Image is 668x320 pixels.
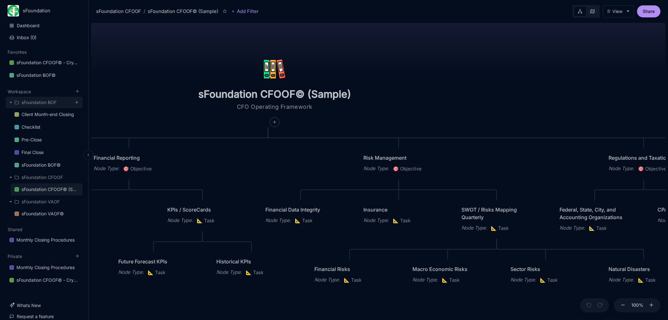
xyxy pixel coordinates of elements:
div: Workspace [6,95,83,222]
button: sFoundation [8,5,81,16]
div: Monthly Closing Procedures [16,236,75,244]
i: 📐 [197,218,204,224]
div: Financial ReportingNode Type:🎯Objective [88,148,170,179]
a: Whats New [6,299,83,311]
div: Historical KPIsNode Type:📐Task [210,252,293,283]
a: Checklist [11,121,83,133]
div: Final Close [22,149,44,156]
div: Node Type : [609,165,634,172]
button: Favorites [8,49,27,55]
div: Private [6,260,83,289]
div: Node Type : [167,217,193,224]
span: Task [589,225,607,232]
div: Node Type : [609,276,634,284]
i: 📐 [540,277,547,283]
div: sFoundation CFOOF© - Crystal Lake Partner LLC [16,276,79,284]
div: Final Close [11,146,83,159]
div: sFoundation CFOOF© (Sample) [148,8,218,15]
a: sFoundation CFOOF© (Sample) [11,183,83,195]
textarea: CFO Operating Framework [211,103,338,111]
span: Objective [123,165,152,173]
a: Pre-Close [11,134,83,146]
div: Pre-Close [22,136,42,144]
div: Federal, State, City, and Accounting Organizations [560,206,630,221]
span: Task [540,276,558,284]
div: sFoundation CFOOF© - Crystal Lake Partner LLC [16,59,79,66]
span: Task [344,276,362,284]
div: Sector Risks [510,265,581,273]
a: sFoundation BOF© [11,159,83,171]
button: 100% [630,298,645,313]
div: Macro Economic Risks [412,265,483,273]
div: sFoundation CFOOF [6,172,83,183]
i: 📐 [246,269,253,275]
div: sFoundation VAOF [6,196,83,207]
i: 📐 [442,277,449,283]
span: Task [197,217,214,225]
div: Monthly Closing Procedures [16,264,75,271]
div: Shared [6,232,83,249]
a: sFoundation BOF© [6,69,83,81]
div: Favorites [6,55,83,84]
div: InsuranceNode Type:📐Task [357,200,440,231]
div: Risk ManagementNode Type:🎯Objective [357,148,440,179]
i: 📐 [393,218,400,224]
div: KPIs / ScoreCards [167,206,238,213]
div: sFoundation CFOOF© (Sample) [11,183,83,196]
div: Node Type : [510,276,536,284]
div: sFoundation CFOOF© (Sample) [22,186,79,193]
div: Node Type : [560,224,585,232]
div: Historical KPIs [216,258,287,265]
div: Financial Data Integrity [265,206,336,213]
div: Node Type : [216,268,242,276]
div: sFoundation CFOOF [96,8,141,15]
div: / [144,8,145,15]
div: Node Type : [265,217,291,224]
i: 📐 [638,277,645,283]
div: Financial Data IntegrityNode Type:📐Task [259,200,342,231]
i: 🎯 [123,166,130,172]
div: Node Type : [363,165,389,172]
a: sFoundation VAOF© [11,208,83,220]
div: Future Forecast KPIs [118,258,189,265]
div: Client Month-end Closing [22,111,74,118]
div: View [612,9,622,14]
div: iconCFO Operating Framework [184,37,365,127]
div: Sector RisksNode Type:📐Task [504,259,587,290]
a: Dashboard [6,20,83,32]
span: Task [638,276,656,284]
div: Financial Risks [314,265,385,273]
div: sFoundation BOF© [16,71,56,79]
div: sFoundation VAOF [22,198,60,206]
div: Node Type : [412,276,438,284]
div: Financial RisksNode Type:📐Task [308,259,391,290]
span: Task [246,269,263,276]
div: Macro Economic RisksNode Type:📐Task [406,259,489,290]
div: sFoundation BOF [6,97,83,108]
div: Risk Management [363,154,434,162]
div: sFoundation BOF© [22,161,61,169]
div: Monthly Closing Procedures [6,234,83,246]
i: 📐 [589,225,596,231]
img: icon [263,58,286,80]
span: Task [148,269,165,276]
a: sFoundation CFOOF© - Crystal Lake Partner LLC [6,274,83,286]
div: SWOT / Risks Mapping QuarterlyNode Type:📐Task [455,200,538,238]
span: Add Filter [235,8,259,15]
i: 🎯 [393,166,400,172]
div: Node Type : [94,165,119,172]
div: Node Type : [363,217,389,224]
div: sFoundation BOF© [6,69,83,82]
div: Client Month-end Closing [11,108,83,121]
span: Task [442,276,460,284]
i: 📐 [344,277,351,283]
div: Future Forecast KPIsNode Type:📐Task [112,252,195,283]
div: Federal, State, City, and Accounting OrganizationsNode Type:📐Task [554,200,636,238]
div: Node Type : [118,268,144,276]
span: Objective [393,165,422,173]
div: sFoundation BOF [22,99,57,106]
